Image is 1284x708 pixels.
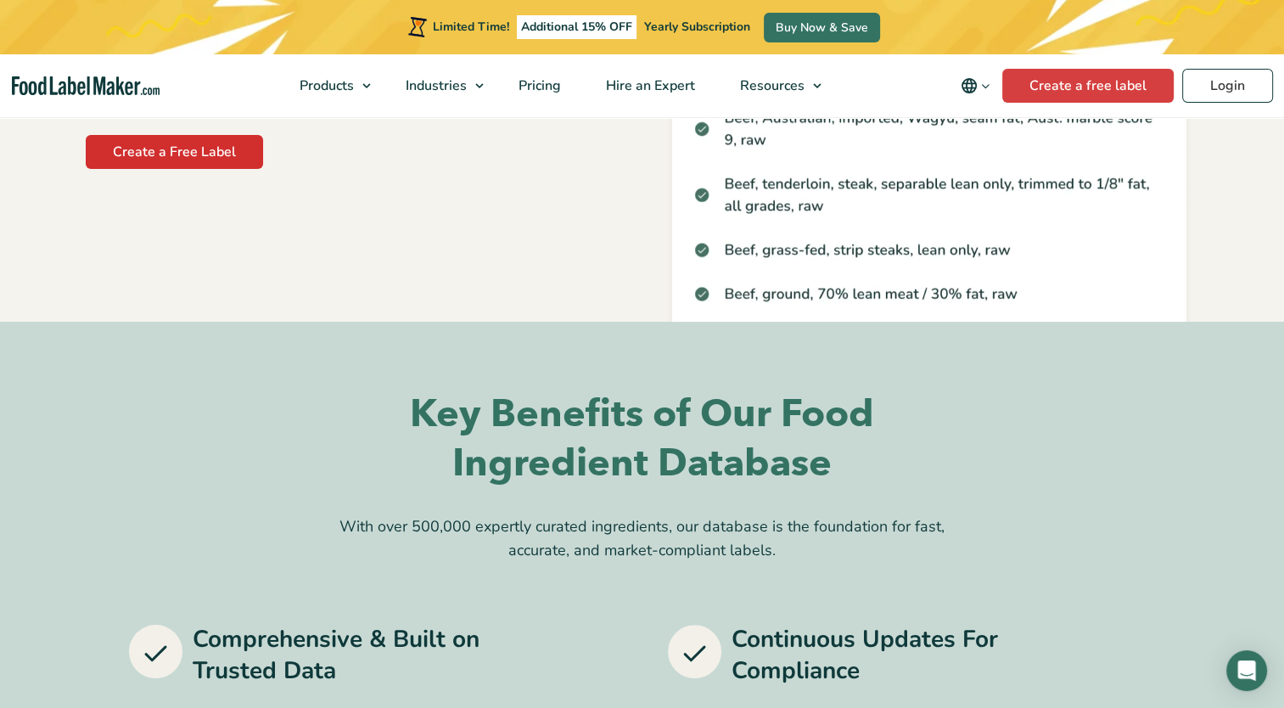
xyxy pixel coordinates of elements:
span: Yearly Subscription [644,19,750,35]
a: Buy Now & Save [764,13,880,42]
span: Resources [735,76,806,95]
p: With over 500,000 expertly curated ingredients, our database is the foundation for fast, accurate... [312,514,972,564]
div: Open Intercom Messenger [1226,650,1267,691]
h2: Key Benefits of Our Food Ingredient Database [129,390,1156,489]
span: Additional 15% OFF [517,15,636,39]
a: Login [1182,69,1273,103]
button: Change language [949,69,1002,103]
a: Create a Free Label [86,135,263,169]
h3: Comprehensive & Built on Trusted Data [193,624,479,686]
h3: Continuous Updates For Compliance [732,624,998,686]
a: Create a free label [1002,69,1174,103]
span: Limited Time! [433,19,509,35]
span: Industries [401,76,468,95]
span: Hire an Expert [601,76,697,95]
a: Pricing [496,54,580,117]
a: Hire an Expert [584,54,714,117]
span: Pricing [513,76,563,95]
a: Food Label Maker homepage [12,76,160,96]
span: Products [294,76,356,95]
a: Products [278,54,379,117]
a: Resources [718,54,830,117]
a: Industries [384,54,492,117]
